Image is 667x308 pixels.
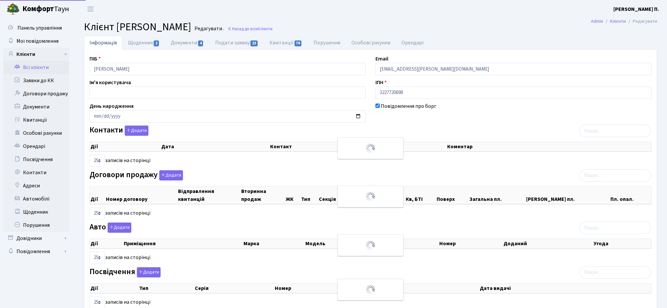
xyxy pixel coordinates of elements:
[90,239,123,248] th: Дії
[3,140,69,153] a: Орендарі
[295,40,302,46] span: 79
[318,187,349,204] th: Секція
[365,240,376,250] img: Обробка...
[300,187,318,204] th: Тип
[177,187,241,204] th: Відправлення квитанцій
[90,126,148,136] label: Контакти
[591,18,603,25] a: Admin
[16,37,59,45] span: Мої повідомлення
[137,267,161,277] button: Посвідчення
[365,143,376,154] img: Обробка...
[3,21,69,35] a: Панель управління
[264,36,308,50] a: Квитанції
[610,18,626,25] a: Клієнти
[610,187,651,204] th: Пл. опал.
[90,284,139,293] th: Дії
[285,187,300,204] th: ЖК
[365,284,376,295] img: Обробка...
[194,284,274,293] th: Серія
[308,36,346,50] a: Порушення
[90,55,101,63] label: ПІБ
[90,154,105,167] select: записів на сторінці
[479,284,651,293] th: Дата видачі
[439,239,503,248] th: Номер
[154,40,159,46] span: 2
[3,87,69,100] a: Договори продажу
[161,142,269,151] th: Дата
[139,284,194,293] th: Тип
[241,187,285,204] th: Вторинна продаж
[3,192,69,205] a: Автомобілі
[579,266,651,279] input: Пошук...
[3,127,69,140] a: Особові рахунки
[22,4,54,14] b: Комфорт
[108,223,131,233] button: Авто
[3,205,69,219] a: Щоденник
[346,36,396,50] a: Особові рахунки
[3,245,69,258] a: Повідомлення
[90,187,105,204] th: Дії
[436,187,469,204] th: Поверх
[84,36,122,50] a: Інформація
[90,223,131,233] label: Авто
[123,239,243,248] th: Приміщення
[613,6,659,13] b: [PERSON_NAME] П.
[106,222,131,233] a: Додати
[90,154,150,167] label: записів на сторінці
[122,36,165,50] a: Щоденник
[3,48,69,61] a: Клієнти
[158,169,183,180] a: Додати
[626,18,657,25] li: Редагувати
[579,222,651,234] input: Пошук...
[579,125,651,137] input: Пошук...
[105,187,177,204] th: Номер договору
[447,142,651,151] th: Коментар
[269,142,447,151] th: Контакт
[90,207,105,220] select: записів на сторінці
[82,4,99,14] button: Переключити навігацію
[503,239,593,248] th: Доданий
[3,61,69,74] a: Всі клієнти
[274,284,368,293] th: Номер
[22,4,69,15] span: Таун
[3,100,69,113] a: Документи
[305,239,382,248] th: Модель
[90,251,150,264] label: записів на сторінці
[405,187,436,204] th: Кв, БТІ
[579,169,651,182] input: Пошук...
[613,5,659,13] a: [PERSON_NAME] П.
[3,153,69,166] a: Посвідчення
[227,26,272,32] a: Назад до всіхКлієнти
[3,113,69,127] a: Квитанції
[7,3,20,16] img: logo.png
[123,125,148,136] a: Додати
[90,207,150,220] label: записів на сторінці
[17,24,62,32] span: Панель управління
[90,102,134,110] label: День народження
[381,102,436,110] label: Повідомлення про борг
[159,170,183,180] button: Договори продажу
[3,74,69,87] a: Заявки до КК
[135,266,161,277] a: Додати
[193,26,224,32] small: Редагувати .
[375,55,388,63] label: Email
[396,36,429,50] a: Орендарі
[3,219,69,232] a: Порушення
[3,166,69,179] a: Контакти
[125,126,148,136] button: Контакти
[90,142,161,151] th: Дії
[210,36,264,50] a: Подати заявку
[90,267,161,277] label: Посвідчення
[3,35,69,48] a: Мої повідомлення
[90,79,131,86] label: Ім'я користувача
[165,36,209,50] a: Документи
[258,26,272,32] span: Клієнти
[84,19,191,35] span: Клієнт [PERSON_NAME]
[243,239,305,248] th: Марка
[250,40,258,46] span: 23
[198,40,203,46] span: 4
[368,284,479,293] th: Видано
[593,239,651,248] th: Угода
[3,179,69,192] a: Адреси
[375,79,387,86] label: ІПН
